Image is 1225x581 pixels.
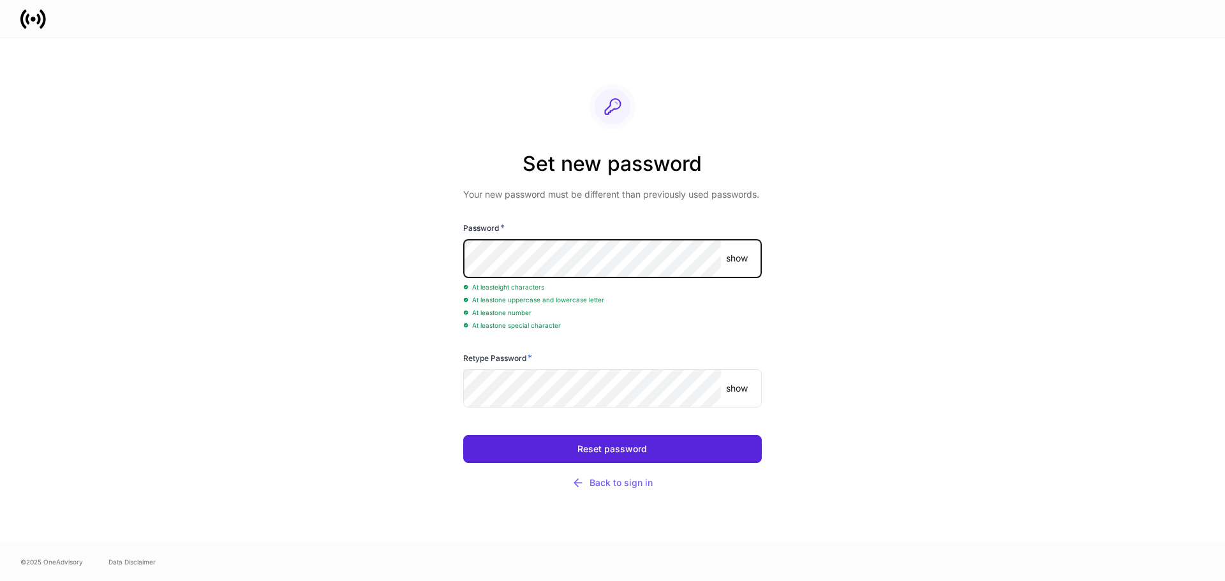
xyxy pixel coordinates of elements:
[463,150,761,188] h2: Set new password
[463,188,761,201] p: Your new password must be different than previously used passwords.
[463,283,544,291] span: At least eight characters
[20,557,83,567] span: © 2025 OneAdvisory
[463,296,604,304] span: At least one uppercase and lowercase letter
[463,468,761,497] button: Back to sign in
[577,445,647,453] div: Reset password
[726,252,748,265] p: show
[463,221,505,234] h6: Password
[108,557,156,567] a: Data Disclaimer
[463,435,761,463] button: Reset password
[463,309,531,316] span: At least one number
[463,321,561,329] span: At least one special character
[726,382,748,395] p: show
[572,476,653,489] div: Back to sign in
[463,351,532,364] h6: Retype Password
